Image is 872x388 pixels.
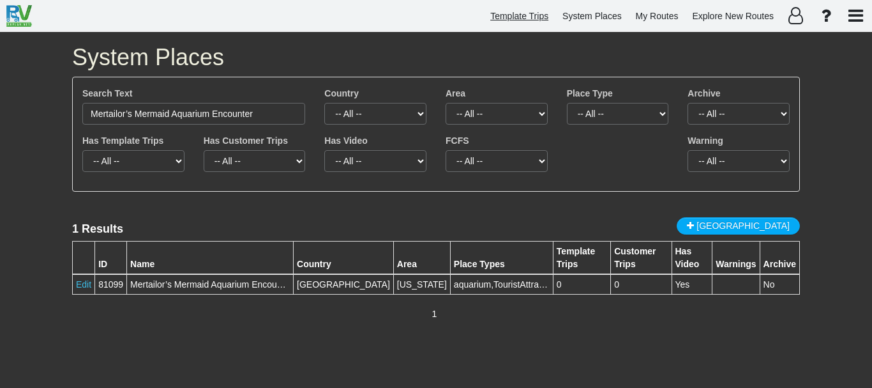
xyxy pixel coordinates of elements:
[692,11,774,21] span: Explore New Routes
[294,241,394,274] th: Country
[393,274,450,295] td: [US_STATE]
[557,4,628,29] a: System Places
[204,134,288,147] label: Has Customer Trips
[127,241,294,274] th: Name
[95,241,127,274] th: ID
[567,87,613,100] label: Place Type
[485,4,554,29] a: Template Trips
[446,87,465,100] label: Area
[294,274,394,295] td: [GEOGRAPHIC_DATA]
[95,274,127,295] td: 81099
[553,241,610,274] th: Template Trips
[636,11,679,21] span: My Routes
[686,4,779,29] a: Explore New Routes
[712,241,760,274] th: Warnings
[553,274,610,295] td: 0
[432,309,437,319] span: 1
[696,221,790,231] span: [GEOGRAPHIC_DATA]
[763,279,775,290] span: No
[82,87,132,100] label: Search Text
[760,241,799,274] th: Archive
[324,134,367,147] label: Has Video
[611,241,672,274] th: Customer Trips
[490,11,548,21] span: Template Trips
[562,11,622,21] span: System Places
[393,241,450,274] th: Area
[450,241,553,274] th: Place Types
[324,87,359,100] label: Country
[454,278,550,291] div: aquarium,TouristAttraction
[672,241,712,274] th: Has Video
[677,217,800,235] a: [GEOGRAPHIC_DATA]
[688,134,723,147] label: Warning
[72,44,224,70] span: System Places
[72,222,123,235] lable: 1 Results
[630,4,684,29] a: My Routes
[6,5,32,27] img: RvPlanetLogo.png
[446,134,469,147] label: FCFS
[688,87,720,100] label: Archive
[82,134,163,147] label: Has Template Trips
[611,274,672,295] td: 0
[76,279,91,290] a: Edit
[130,278,290,291] div: Mertailor’s Mermaid Aquarium Encounter
[675,279,690,290] span: Yes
